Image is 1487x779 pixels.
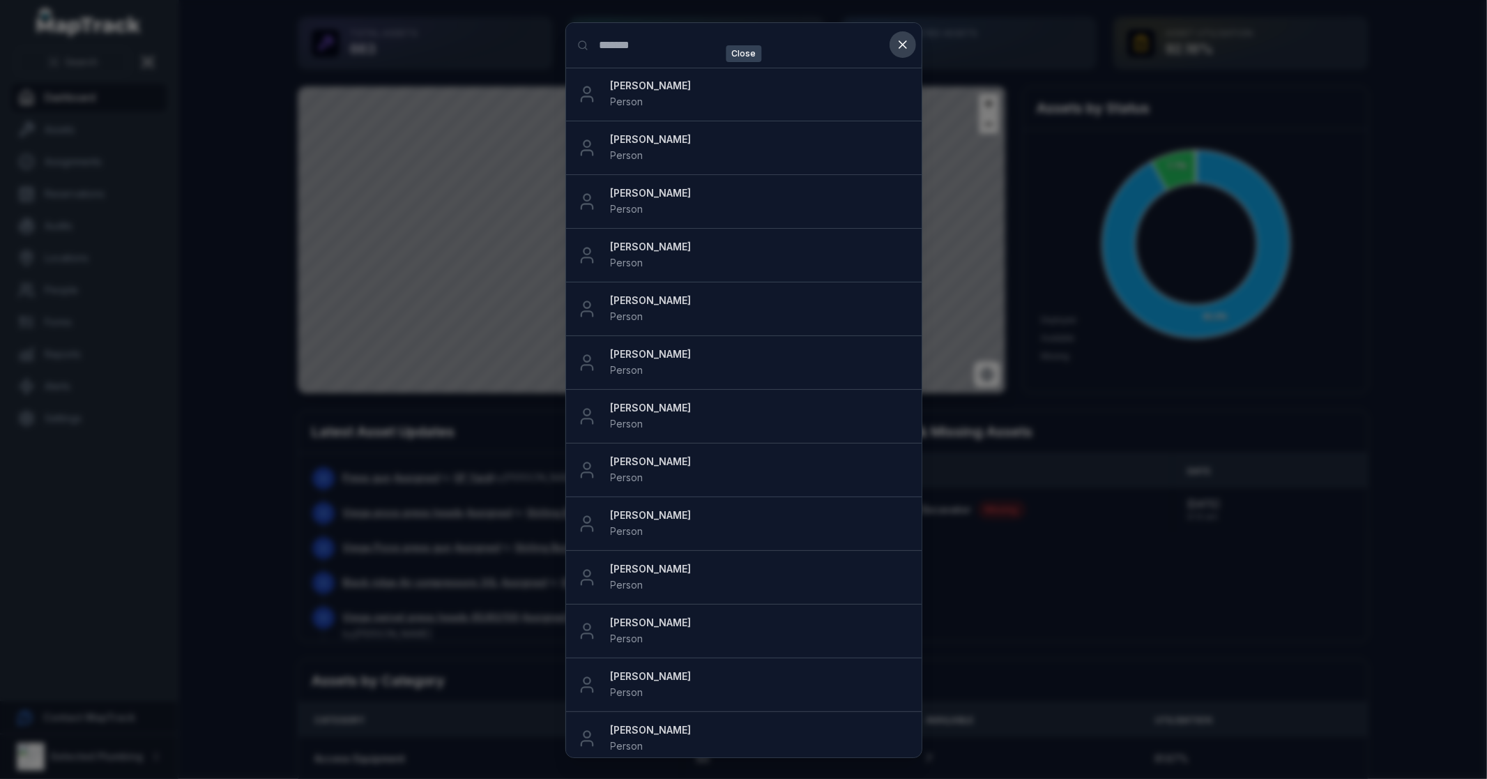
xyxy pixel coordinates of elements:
[611,525,643,537] span: Person
[611,79,910,109] a: [PERSON_NAME]Person
[611,670,910,700] a: [PERSON_NAME]Person
[611,186,910,200] strong: [PERSON_NAME]
[611,186,910,217] a: [PERSON_NAME]Person
[611,401,910,432] a: [PERSON_NAME]Person
[611,740,643,752] span: Person
[611,562,910,593] a: [PERSON_NAME]Person
[611,364,643,376] span: Person
[611,723,910,737] strong: [PERSON_NAME]
[611,347,910,378] a: [PERSON_NAME]Person
[611,418,643,430] span: Person
[611,347,910,361] strong: [PERSON_NAME]
[611,471,643,483] span: Person
[611,240,910,271] a: [PERSON_NAME]Person
[611,257,643,269] span: Person
[611,294,910,324] a: [PERSON_NAME]Person
[611,562,910,576] strong: [PERSON_NAME]
[611,149,643,161] span: Person
[611,294,910,308] strong: [PERSON_NAME]
[611,508,910,539] a: [PERSON_NAME]Person
[611,133,910,163] a: [PERSON_NAME]Person
[611,96,643,107] span: Person
[611,616,910,646] a: [PERSON_NAME]Person
[611,508,910,522] strong: [PERSON_NAME]
[611,203,643,215] span: Person
[611,310,643,322] span: Person
[611,401,910,415] strong: [PERSON_NAME]
[611,723,910,754] a: [PERSON_NAME]Person
[611,133,910,146] strong: [PERSON_NAME]
[611,455,910,485] a: [PERSON_NAME]Person
[611,240,910,254] strong: [PERSON_NAME]
[726,45,761,62] span: Close
[611,633,643,644] span: Person
[611,79,910,93] strong: [PERSON_NAME]
[611,616,910,630] strong: [PERSON_NAME]
[611,579,643,591] span: Person
[611,686,643,698] span: Person
[611,670,910,683] strong: [PERSON_NAME]
[611,455,910,469] strong: [PERSON_NAME]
